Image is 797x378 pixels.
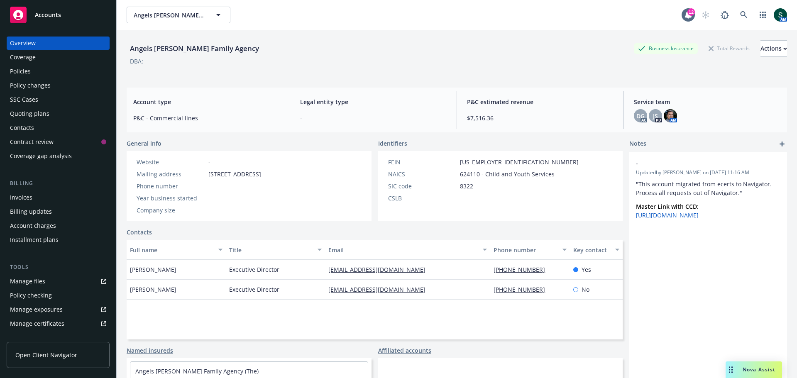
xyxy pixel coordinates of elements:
div: Policies [10,65,31,78]
a: Coverage gap analysis [7,149,110,163]
a: SSC Cases [7,93,110,106]
span: Accounts [35,12,61,18]
div: Coverage [10,51,36,64]
div: Contacts [10,121,34,134]
div: Email [328,246,478,254]
span: P&C estimated revenue [467,98,614,106]
a: Start snowing [697,7,714,23]
div: Year business started [137,194,205,202]
div: Phone number [137,182,205,190]
div: Key contact [573,246,610,254]
button: Phone number [490,240,570,260]
span: - [300,114,447,122]
a: Report a Bug [716,7,733,23]
p: "This account migrated from ecerts to Navigator. Process all requests out of Navigator." [636,180,780,197]
div: Total Rewards [704,43,754,54]
a: Overview [7,37,110,50]
div: Manage exposures [10,303,63,316]
a: Policy changes [7,79,110,92]
div: Billing updates [10,205,52,218]
a: Installment plans [7,233,110,246]
a: [EMAIL_ADDRESS][DOMAIN_NAME] [328,266,432,273]
a: [PHONE_NUMBER] [494,285,552,293]
a: Policy checking [7,289,110,302]
div: NAICS [388,170,457,178]
a: [URL][DOMAIN_NAME] [636,211,699,219]
a: Coverage [7,51,110,64]
span: Executive Director [229,265,279,274]
div: Installment plans [10,233,59,246]
button: Nova Assist [726,361,782,378]
a: Contacts [7,121,110,134]
span: - [636,159,759,168]
div: Title [229,246,313,254]
a: Accounts [7,3,110,27]
span: General info [127,139,161,148]
span: [US_EMPLOYER_IDENTIFICATION_NUMBER] [460,158,579,166]
a: Policies [7,65,110,78]
span: Updated by [PERSON_NAME] on [DATE] 11:16 AM [636,169,780,176]
div: Drag to move [726,361,736,378]
strong: Master Link with CCD: [636,202,699,210]
div: Company size [137,206,205,215]
a: Manage files [7,275,110,288]
div: FEIN [388,158,457,166]
span: P&C - Commercial lines [133,114,280,122]
span: No [582,285,589,294]
div: CSLB [388,194,457,202]
div: Phone number [494,246,557,254]
img: photo [774,8,787,22]
a: Named insureds [127,346,173,355]
div: Manage files [10,275,45,288]
span: [STREET_ADDRESS] [208,170,261,178]
span: 8322 [460,182,473,190]
button: Email [325,240,490,260]
span: - [460,194,462,202]
span: Open Client Navigator [15,351,77,359]
img: photo [664,109,677,122]
div: Policy changes [10,79,51,92]
div: Angels [PERSON_NAME] Family Agency [127,43,262,54]
a: Billing updates [7,205,110,218]
div: DBA: - [130,57,145,66]
span: Angels [PERSON_NAME] Family Agency [134,11,205,20]
button: Full name [127,240,226,260]
div: Full name [130,246,213,254]
a: [PHONE_NUMBER] [494,266,552,273]
span: - [208,194,210,202]
div: Coverage gap analysis [10,149,72,163]
div: Tools [7,263,110,271]
button: Title [226,240,325,260]
span: Yes [582,265,591,274]
span: [PERSON_NAME] [130,285,176,294]
a: Switch app [755,7,771,23]
div: Overview [10,37,36,50]
div: Manage claims [10,331,52,344]
div: Business Insurance [634,43,698,54]
span: Notes [629,139,646,149]
span: Nova Assist [743,366,775,373]
button: Actions [760,40,787,57]
div: SSC Cases [10,93,38,106]
span: - [208,182,210,190]
div: Website [137,158,205,166]
a: Search [736,7,752,23]
div: Account charges [10,219,56,232]
button: Angels [PERSON_NAME] Family Agency [127,7,230,23]
a: Angels [PERSON_NAME] Family Agency (The) [135,367,259,375]
a: [EMAIL_ADDRESS][DOMAIN_NAME] [328,285,432,293]
span: Identifiers [378,139,407,148]
span: JS [653,112,658,120]
a: Affiliated accounts [378,346,431,355]
a: Account charges [7,219,110,232]
a: Contacts [127,228,152,237]
span: Legal entity type [300,98,447,106]
a: Manage certificates [7,317,110,330]
button: Key contact [570,240,623,260]
a: Manage exposures [7,303,110,316]
span: Executive Director [229,285,279,294]
div: Policy checking [10,289,52,302]
span: DG [636,112,645,120]
div: Mailing address [137,170,205,178]
a: Contract review [7,135,110,149]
